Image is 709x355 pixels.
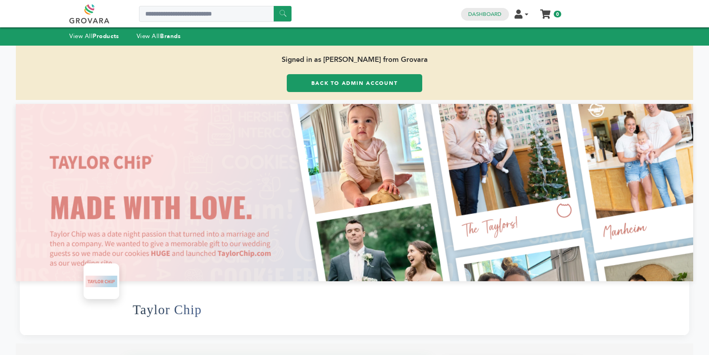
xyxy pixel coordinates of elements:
[541,7,550,15] a: My Cart
[287,74,422,92] a: Back to Admin Account
[133,290,202,329] h1: Taylor Chip
[139,6,292,22] input: Search a product or brand...
[468,11,501,18] a: Dashboard
[554,11,561,17] span: 0
[69,32,119,40] a: View AllProducts
[93,32,119,40] strong: Products
[16,46,693,74] span: Signed in as [PERSON_NAME] from Grovara
[137,32,181,40] a: View AllBrands
[86,265,117,297] img: Taylor Chip Logo
[160,32,181,40] strong: Brands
